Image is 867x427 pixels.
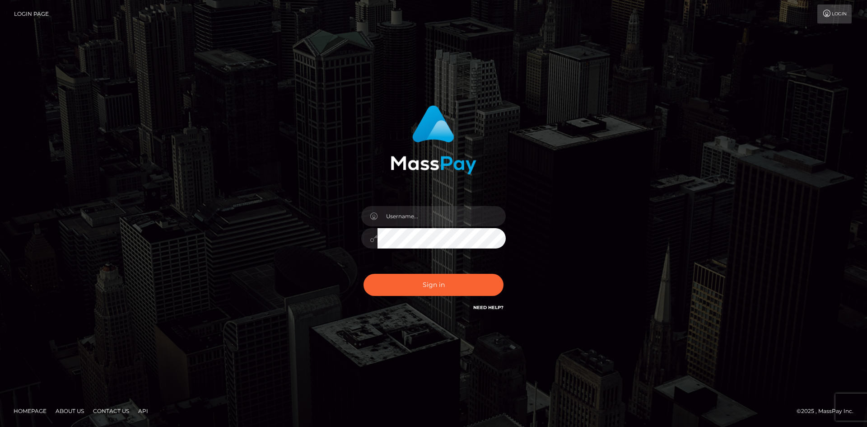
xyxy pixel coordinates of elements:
a: API [135,404,152,418]
a: Need Help? [473,305,503,310]
input: Username... [378,206,506,226]
div: © 2025 , MassPay Inc. [797,406,860,416]
a: About Us [52,404,88,418]
a: Contact Us [89,404,133,418]
button: Sign in [364,274,503,296]
a: Homepage [10,404,50,418]
a: Login Page [14,5,49,23]
img: MassPay Login [391,105,476,174]
a: Login [817,5,852,23]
